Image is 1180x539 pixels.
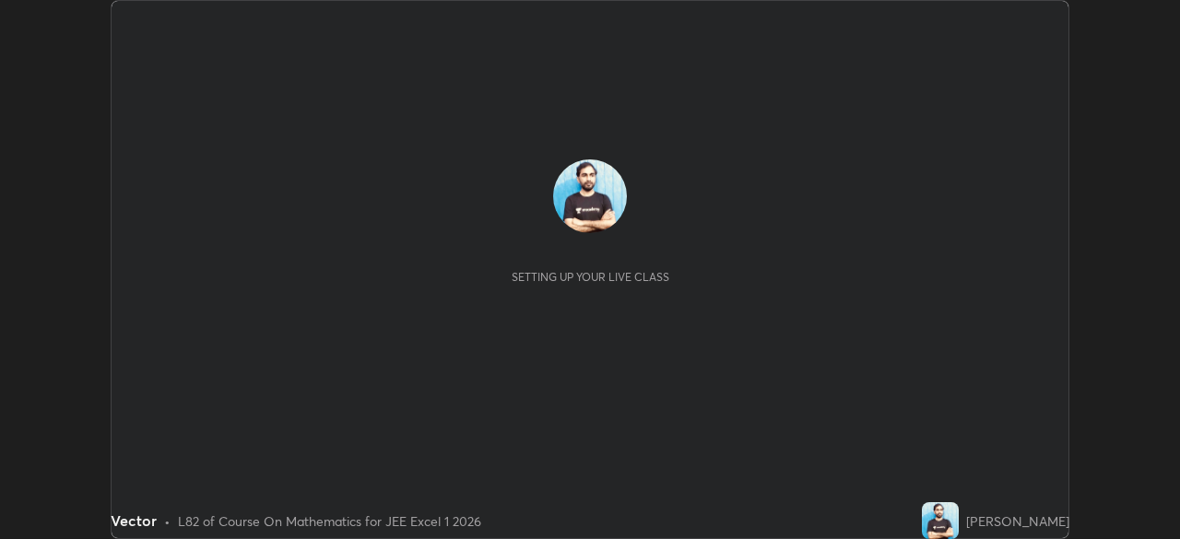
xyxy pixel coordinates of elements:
[553,159,627,233] img: 41f1aa9c7ca44fd2ad61e2e528ab5424.jpg
[111,510,157,532] div: Vector
[512,270,669,284] div: Setting up your live class
[164,511,171,531] div: •
[966,511,1069,531] div: [PERSON_NAME]
[922,502,959,539] img: 41f1aa9c7ca44fd2ad61e2e528ab5424.jpg
[178,511,481,531] div: L82 of Course On Mathematics for JEE Excel 1 2026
